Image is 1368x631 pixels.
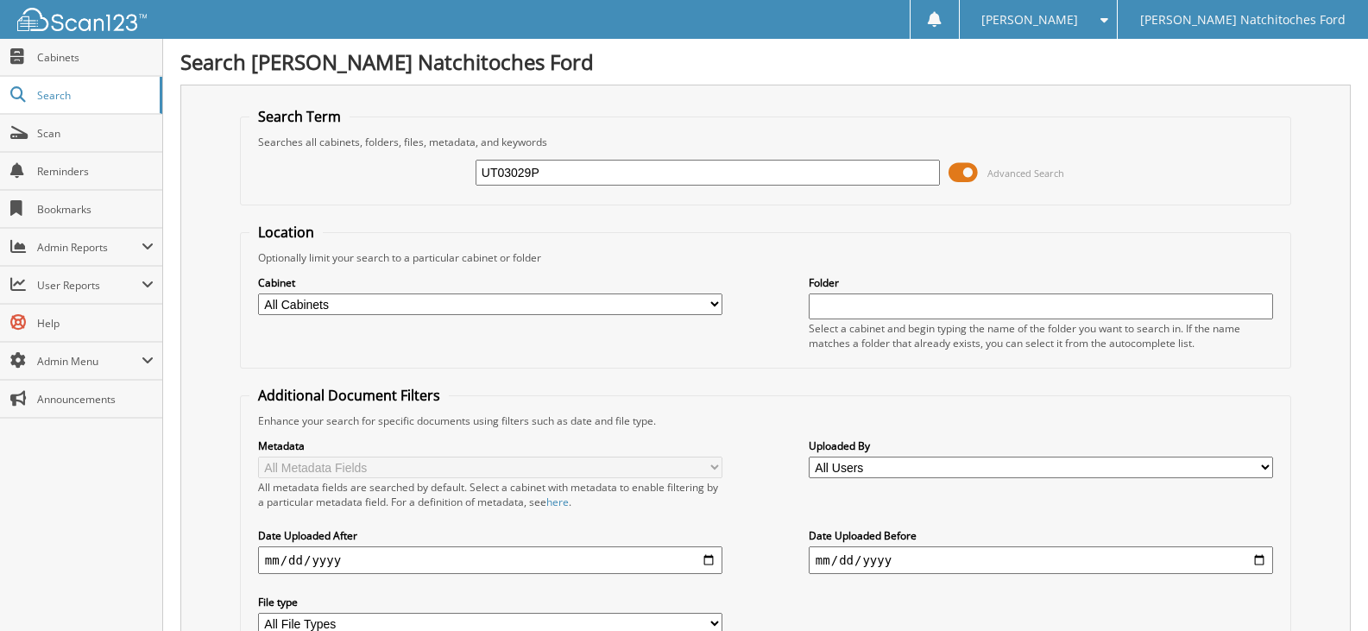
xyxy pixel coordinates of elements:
[249,135,1282,149] div: Searches all cabinets, folders, files, metadata, and keywords
[249,386,449,405] legend: Additional Document Filters
[37,392,154,407] span: Announcements
[258,546,722,574] input: start
[37,164,154,179] span: Reminders
[37,50,154,65] span: Cabinets
[809,321,1273,350] div: Select a cabinet and begin typing the name of the folder you want to search in. If the name match...
[809,528,1273,543] label: Date Uploaded Before
[1140,15,1346,25] span: [PERSON_NAME] Natchitoches Ford
[987,167,1064,180] span: Advanced Search
[546,495,569,509] a: here
[37,88,151,103] span: Search
[258,480,722,509] div: All metadata fields are searched by default. Select a cabinet with metadata to enable filtering b...
[258,528,722,543] label: Date Uploaded After
[249,223,323,242] legend: Location
[258,595,722,609] label: File type
[249,413,1282,428] div: Enhance your search for specific documents using filters such as date and file type.
[249,107,350,126] legend: Search Term
[809,439,1273,453] label: Uploaded By
[37,126,154,141] span: Scan
[1282,548,1368,631] iframe: Chat Widget
[180,47,1351,76] h1: Search [PERSON_NAME] Natchitoches Ford
[809,275,1273,290] label: Folder
[17,8,147,31] img: scan123-logo-white.svg
[37,354,142,369] span: Admin Menu
[37,202,154,217] span: Bookmarks
[37,316,154,331] span: Help
[809,546,1273,574] input: end
[258,275,722,290] label: Cabinet
[37,240,142,255] span: Admin Reports
[981,15,1078,25] span: [PERSON_NAME]
[37,278,142,293] span: User Reports
[258,439,722,453] label: Metadata
[249,250,1282,265] div: Optionally limit your search to a particular cabinet or folder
